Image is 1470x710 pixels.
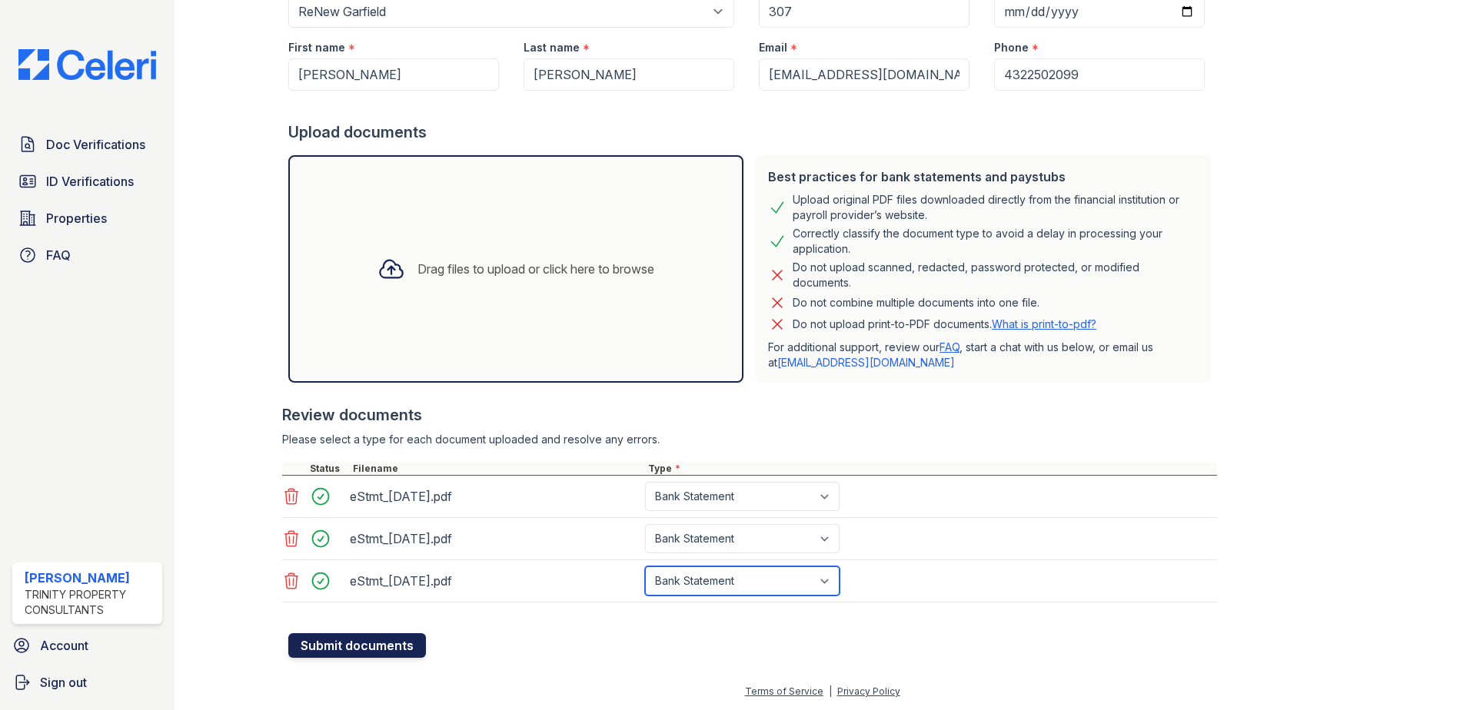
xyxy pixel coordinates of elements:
div: | [829,685,832,697]
div: Review documents [282,404,1217,426]
a: Terms of Service [745,685,823,697]
div: [PERSON_NAME] [25,569,156,587]
label: First name [288,40,345,55]
div: Status [307,463,350,475]
a: FAQ [12,240,162,270]
div: eStmt_[DATE].pdf [350,484,639,509]
p: Do not upload print-to-PDF documents. [793,317,1096,332]
span: ID Verifications [46,172,134,191]
div: eStmt_[DATE].pdf [350,569,639,593]
div: Best practices for bank statements and paystubs [768,168,1199,186]
div: Do not combine multiple documents into one file. [793,294,1039,312]
a: FAQ [940,340,959,353]
div: eStmt_[DATE].pdf [350,526,639,551]
a: ID Verifications [12,166,162,197]
a: Account [6,630,168,661]
div: Type [645,463,1217,475]
div: Please select a type for each document uploaded and resolve any errors. [282,432,1217,447]
div: Trinity Property Consultants [25,587,156,618]
label: Phone [994,40,1029,55]
span: FAQ [46,246,71,264]
a: [EMAIL_ADDRESS][DOMAIN_NAME] [777,356,955,369]
div: Filename [350,463,645,475]
a: What is print-to-pdf? [992,317,1096,330]
span: Account [40,636,88,655]
div: Do not upload scanned, redacted, password protected, or modified documents. [793,260,1199,290]
img: CE_Logo_Blue-a8612792a0a2168367f1c8372b55b34899dd931a85d93a1a3d3e32e68fde9ad4.png [6,49,168,80]
div: Upload original PDF files downloaded directly from the financial institution or payroll provider’... [793,192,1199,223]
button: Submit documents [288,633,426,658]
a: Doc Verifications [12,129,162,160]
a: Sign out [6,667,168,698]
span: Sign out [40,673,87,692]
a: Properties [12,203,162,234]
a: Privacy Policy [837,685,900,697]
p: For additional support, review our , start a chat with us below, or email us at [768,340,1199,370]
div: Correctly classify the document type to avoid a delay in processing your application. [793,226,1199,257]
div: Drag files to upload or click here to browse [417,260,654,278]
div: Upload documents [288,121,1217,143]
label: Email [759,40,787,55]
span: Properties [46,209,107,227]
span: Doc Verifications [46,135,145,154]
label: Last name [524,40,580,55]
